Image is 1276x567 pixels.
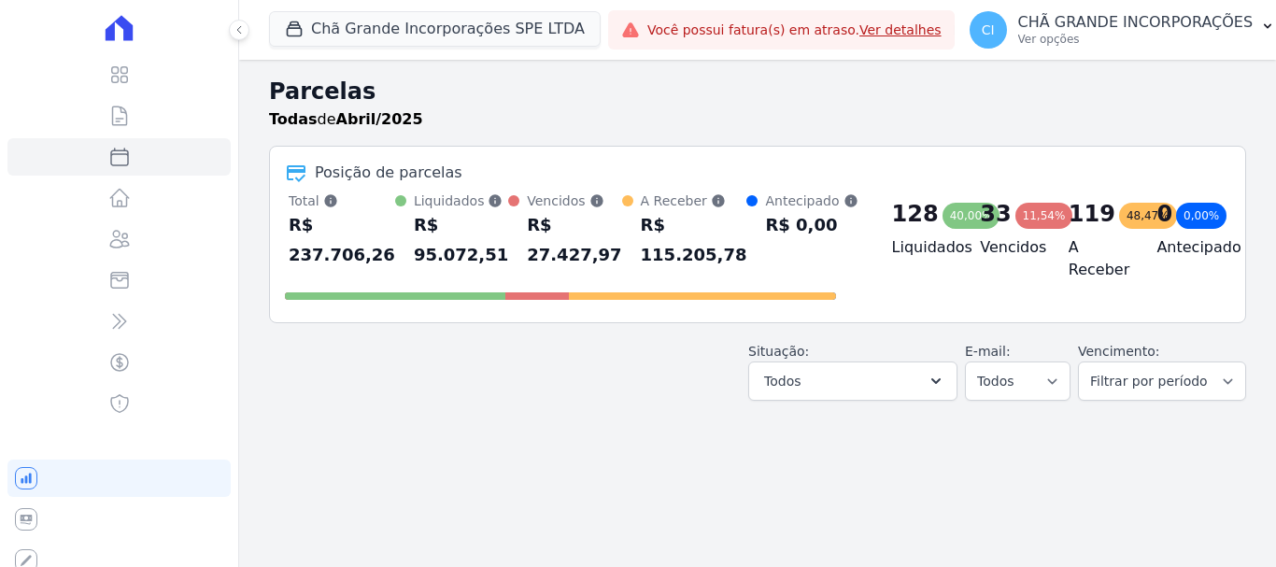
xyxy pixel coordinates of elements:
button: Todos [748,361,957,401]
div: 33 [980,199,1011,229]
span: CI [982,23,995,36]
a: Ver detalhes [859,22,942,37]
div: R$ 27.427,97 [527,210,621,270]
h2: Parcelas [269,75,1246,108]
div: Vencidos [527,191,621,210]
label: Situação: [748,344,809,359]
span: Todos [764,370,801,392]
span: Você possui fatura(s) em atraso. [647,21,942,40]
div: 40,00% [943,203,1000,229]
strong: Todas [269,110,318,128]
p: Ver opções [1018,32,1254,47]
label: E-mail: [965,344,1011,359]
button: Chã Grande Incorporações SPE LTDA [269,11,601,47]
div: R$ 115.205,78 [641,210,747,270]
div: R$ 95.072,51 [414,210,508,270]
div: Posição de parcelas [315,162,462,184]
div: R$ 0,00 [765,210,858,240]
div: 11,54% [1015,203,1073,229]
p: de [269,108,423,131]
h4: Liquidados [892,236,951,259]
div: 119 [1069,199,1115,229]
div: Antecipado [765,191,858,210]
div: 48,47% [1119,203,1177,229]
div: 128 [892,199,939,229]
p: CHÃ GRANDE INCORPORAÇÕES [1018,13,1254,32]
div: A Receber [641,191,747,210]
label: Vencimento: [1078,344,1159,359]
strong: Abril/2025 [336,110,423,128]
div: 0,00% [1176,203,1226,229]
div: 0 [1156,199,1172,229]
div: Total [289,191,395,210]
h4: A Receber [1069,236,1127,281]
h4: Antecipado [1156,236,1215,259]
div: R$ 237.706,26 [289,210,395,270]
div: Liquidados [414,191,508,210]
h4: Vencidos [980,236,1039,259]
